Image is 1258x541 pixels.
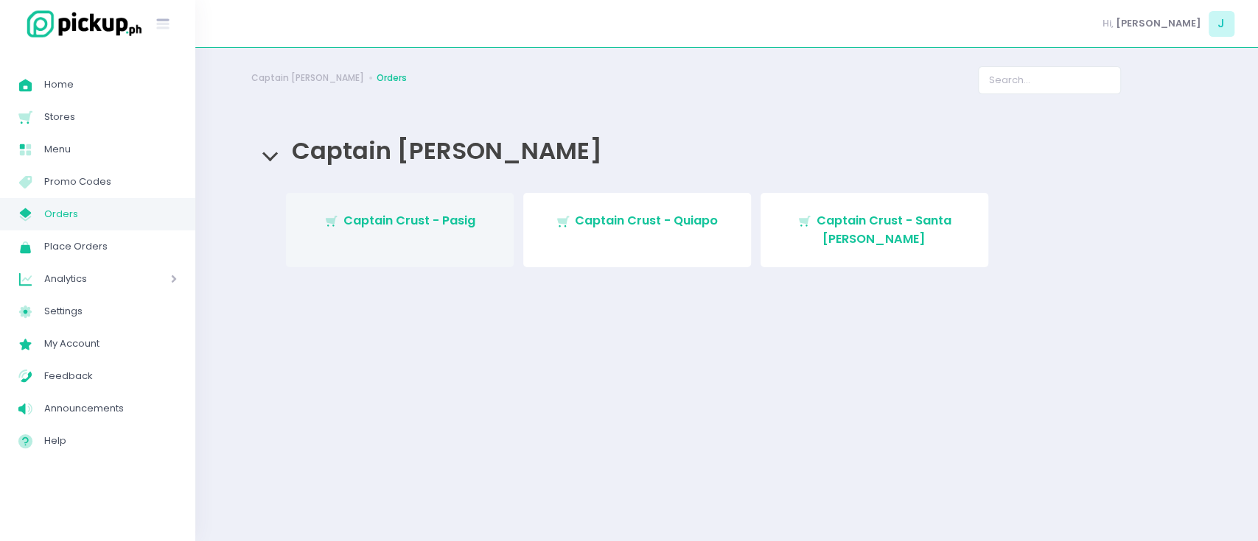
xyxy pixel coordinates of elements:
span: Promo Codes [44,172,177,191]
span: Announcements [44,399,177,418]
div: Captain [PERSON_NAME] [251,178,1202,305]
span: Hi, [1103,16,1114,31]
span: Captain Crust - Santa [PERSON_NAME] [817,212,951,247]
span: Orders [44,205,177,224]
span: Analytics [44,269,129,289]
div: Captain [PERSON_NAME] [251,123,1202,178]
span: Settings [44,302,177,321]
img: logo [18,8,144,40]
span: Help [44,431,177,450]
span: Menu [44,140,177,159]
a: Captain Crust - Quiapo [523,193,751,267]
span: Captain Crust - Quiapo [575,212,718,229]
span: Captain [PERSON_NAME] [284,134,602,167]
a: Captain Crust - Pasig [286,193,514,267]
span: Stores [44,107,177,127]
input: Search... [978,66,1121,94]
span: Home [44,75,177,94]
a: Captain Crust - Santa [PERSON_NAME] [761,193,988,267]
a: Captain [PERSON_NAME] [251,71,364,85]
span: J [1209,11,1234,37]
span: Place Orders [44,237,177,256]
span: Captain Crust - Pasig [343,212,475,229]
span: Feedback [44,367,177,386]
span: [PERSON_NAME] [1116,16,1201,31]
a: Orders [377,71,407,85]
span: My Account [44,334,177,353]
